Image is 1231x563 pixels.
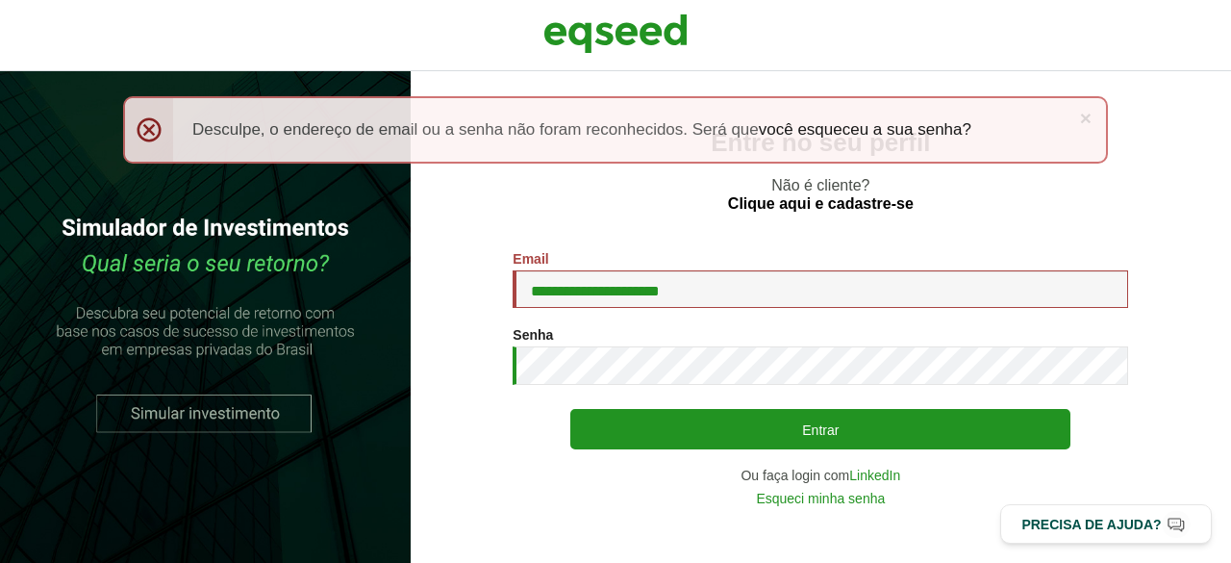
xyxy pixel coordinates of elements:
div: Desculpe, o endereço de email ou a senha não foram reconhecidos. Será que [123,96,1108,164]
a: você esqueceu a sua senha? [759,121,971,138]
label: Email [513,252,548,266]
label: Senha [513,328,553,342]
div: Ou faça login com [513,469,1128,482]
a: × [1080,108,1092,128]
a: LinkedIn [849,469,900,482]
a: Esqueci minha senha [756,492,885,505]
p: Não é cliente? [449,176,1193,213]
img: EqSeed Logo [543,10,688,58]
a: Clique aqui e cadastre-se [728,196,914,212]
button: Entrar [570,409,1070,449]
